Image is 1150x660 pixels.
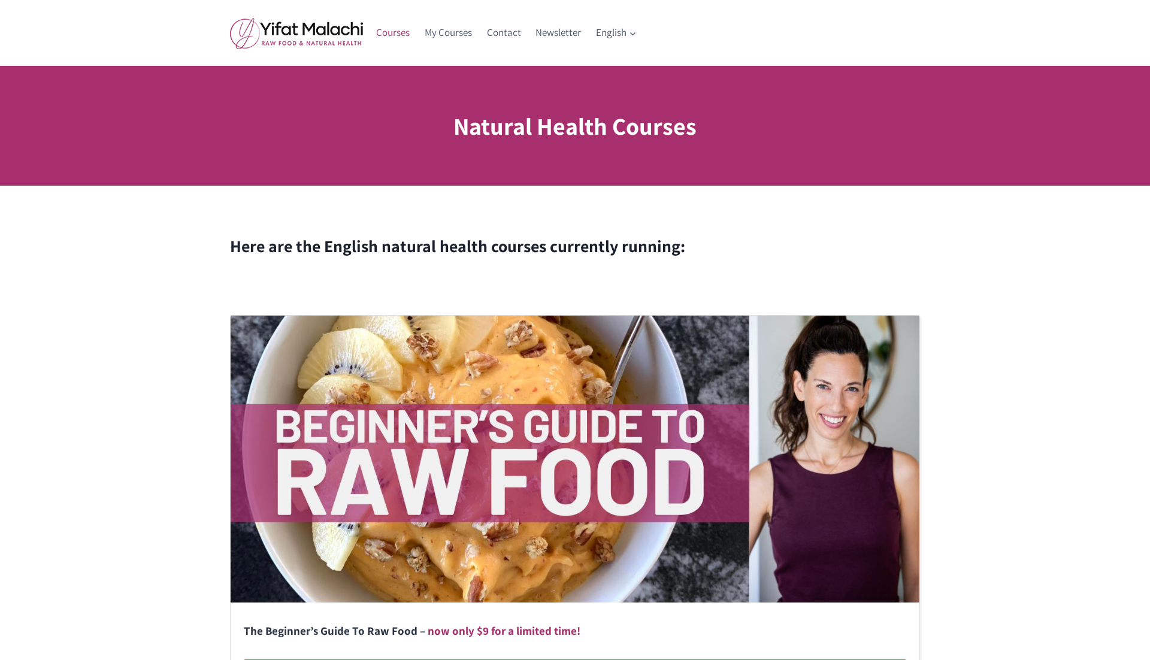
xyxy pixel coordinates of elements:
[230,17,363,49] img: yifat_logo41_en.png
[230,234,920,259] h2: Here are the English natural health courses currently running:
[528,19,589,47] a: Newsletter
[417,19,480,47] a: My Courses
[369,19,417,47] a: Courses
[589,19,644,47] a: English
[596,25,637,41] span: English
[369,19,644,47] nav: Primary
[479,19,528,47] a: Contact
[453,108,697,144] h1: Natural Health Courses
